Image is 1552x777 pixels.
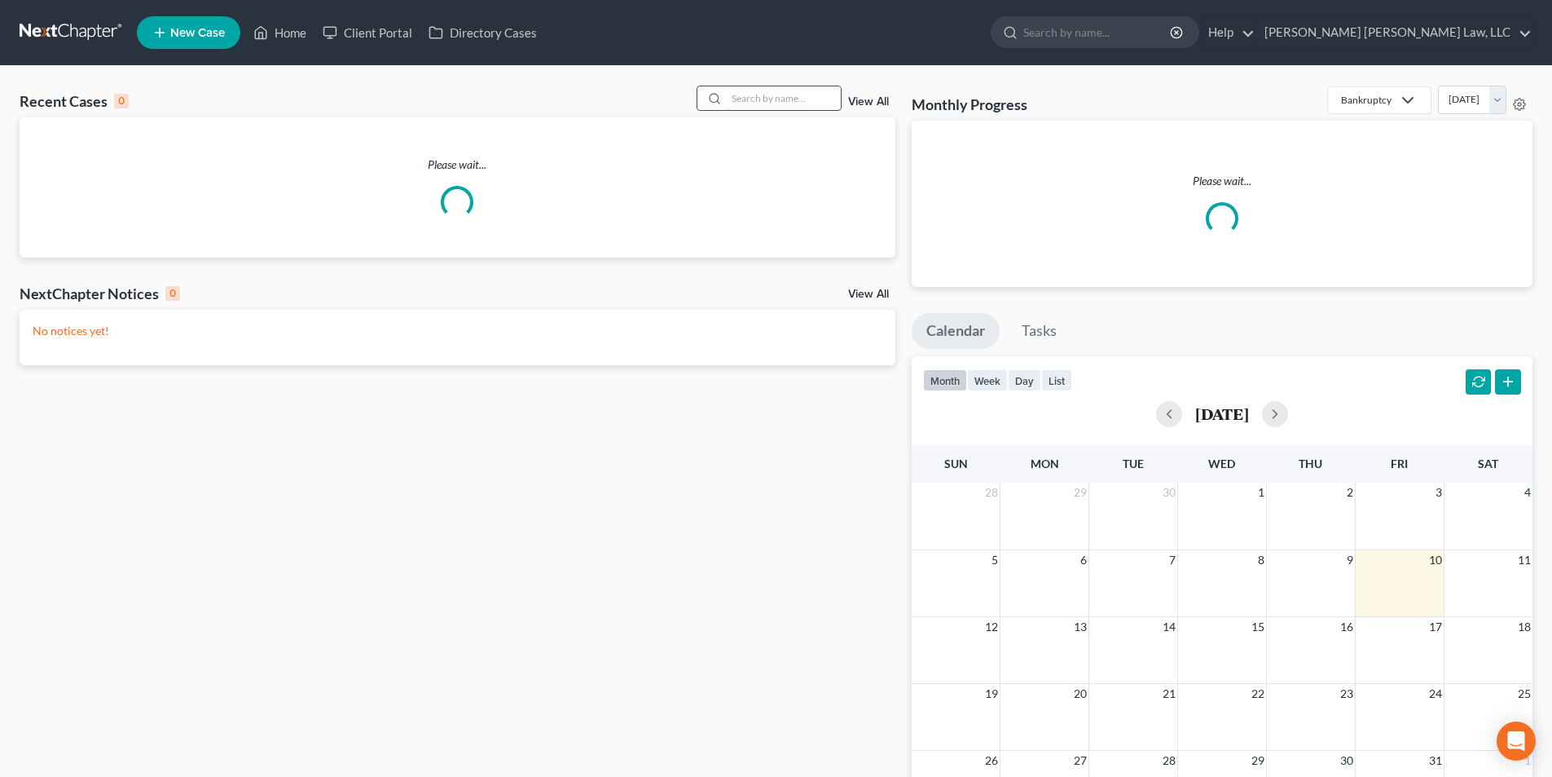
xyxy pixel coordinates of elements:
[1208,457,1235,470] span: Wed
[1339,751,1355,770] span: 30
[912,313,1000,349] a: Calendar
[1167,550,1177,570] span: 7
[848,96,889,108] a: View All
[170,27,225,39] span: New Case
[1072,483,1088,502] span: 29
[1161,751,1177,770] span: 28
[1072,684,1088,704] span: 20
[1123,457,1144,470] span: Tue
[1161,483,1177,502] span: 30
[1041,369,1072,391] button: list
[1200,18,1255,47] a: Help
[990,550,1000,570] span: 5
[1339,617,1355,637] span: 16
[1250,684,1266,704] span: 22
[1008,369,1041,391] button: day
[1427,684,1444,704] span: 24
[983,617,1000,637] span: 12
[1345,483,1355,502] span: 2
[1523,483,1532,502] span: 4
[983,751,1000,770] span: 26
[245,18,314,47] a: Home
[1250,751,1266,770] span: 29
[1256,483,1266,502] span: 1
[1516,550,1532,570] span: 11
[983,483,1000,502] span: 28
[1023,17,1172,47] input: Search by name...
[1007,313,1071,349] a: Tasks
[1516,684,1532,704] span: 25
[420,18,545,47] a: Directory Cases
[1079,550,1088,570] span: 6
[1339,684,1355,704] span: 23
[1434,483,1444,502] span: 3
[1341,93,1392,107] div: Bankruptcy
[944,457,968,470] span: Sun
[20,91,129,111] div: Recent Cases
[1427,751,1444,770] span: 31
[727,86,841,110] input: Search by name...
[33,323,882,339] p: No notices yet!
[165,286,180,301] div: 0
[1250,617,1266,637] span: 15
[20,284,180,303] div: NextChapter Notices
[1256,18,1532,47] a: [PERSON_NAME] [PERSON_NAME] Law, LLC
[925,173,1519,189] p: Please wait...
[1195,405,1249,422] h2: [DATE]
[1345,550,1355,570] span: 9
[1161,617,1177,637] span: 14
[1427,550,1444,570] span: 10
[983,684,1000,704] span: 19
[20,157,895,173] p: Please wait...
[848,289,889,300] a: View All
[1516,617,1532,637] span: 18
[967,369,1008,391] button: week
[1031,457,1059,470] span: Mon
[1161,684,1177,704] span: 21
[314,18,420,47] a: Client Portal
[923,369,967,391] button: month
[1299,457,1322,470] span: Thu
[1391,457,1408,470] span: Fri
[912,95,1027,114] h3: Monthly Progress
[1478,457,1498,470] span: Sat
[114,94,129,108] div: 0
[1072,751,1088,770] span: 27
[1256,550,1266,570] span: 8
[1497,722,1536,761] div: Open Intercom Messenger
[1072,617,1088,637] span: 13
[1427,617,1444,637] span: 17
